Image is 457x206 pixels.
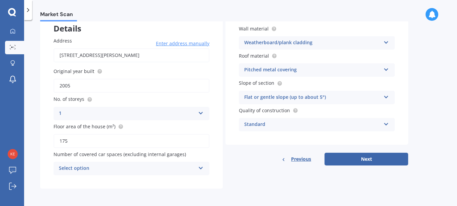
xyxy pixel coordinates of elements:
div: Details [40,12,223,32]
input: Enter year [54,79,209,93]
input: Enter floor area [54,134,209,148]
span: Slope of section [239,80,274,86]
img: 53510e0b490bdb591e35db7512a72d4f [8,149,18,159]
span: Number of covered car spaces (excluding internal garages) [54,151,186,157]
div: Select option [59,164,195,173]
span: No. of storeys [54,96,84,102]
span: Wall material [239,25,269,32]
span: Previous [291,154,311,164]
div: Flat or gentle slope (up to about 5°) [244,93,381,101]
span: Quality of construction [239,107,290,114]
span: Roof material [239,53,269,59]
span: Market Scan [40,11,77,20]
span: Address [54,38,72,44]
div: Pitched metal covering [244,66,381,74]
div: Weatherboard/plank cladding [244,39,381,47]
div: Standard [244,121,381,129]
span: Floor area of the house (m²) [54,123,115,130]
button: Next [325,153,408,165]
div: 1 [59,110,195,118]
span: Enter address manually [156,40,209,47]
span: Original year built [54,68,94,74]
input: Enter address [54,48,209,62]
